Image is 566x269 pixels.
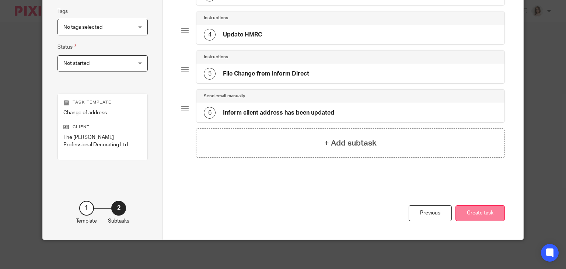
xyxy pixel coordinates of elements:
div: 2 [111,201,126,216]
div: 6 [204,107,216,119]
h4: File Change from Inform Direct [223,70,309,78]
div: 1 [79,201,94,216]
p: Change of address [63,109,142,116]
label: Tags [57,8,68,15]
div: 5 [204,68,216,80]
p: Task template [63,99,142,105]
p: The [PERSON_NAME] Professional Decorating Ltd [63,134,142,149]
p: Subtasks [108,217,129,225]
div: Previous [409,205,452,221]
h4: Send email manually [204,93,245,99]
button: Create task [455,205,505,221]
h4: Instructions [204,15,228,21]
h4: Instructions [204,54,228,60]
p: Template [76,217,97,225]
h4: Update HMRC [223,31,262,39]
span: Not started [63,61,90,66]
label: Status [57,43,76,51]
h4: + Add subtask [324,137,377,149]
p: Client [63,124,142,130]
div: 4 [204,29,216,41]
h4: Inform client address has been updated [223,109,334,117]
span: No tags selected [63,25,102,30]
